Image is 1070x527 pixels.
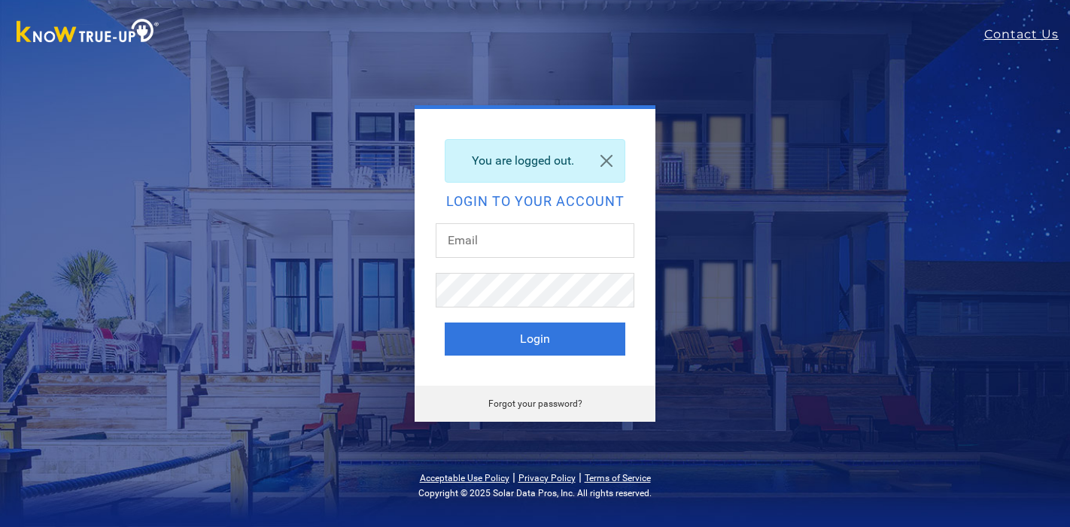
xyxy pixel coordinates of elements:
img: Know True-Up [9,16,167,50]
a: Forgot your password? [488,398,582,409]
a: Terms of Service [585,473,651,483]
div: You are logged out. [445,139,625,183]
button: Login [445,323,625,356]
span: | [512,470,515,484]
span: | [579,470,582,484]
input: Email [436,223,634,258]
a: Acceptable Use Policy [420,473,509,483]
h2: Login to your account [445,195,625,208]
a: Close [588,140,625,182]
a: Contact Us [984,26,1070,44]
a: Privacy Policy [518,473,576,483]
